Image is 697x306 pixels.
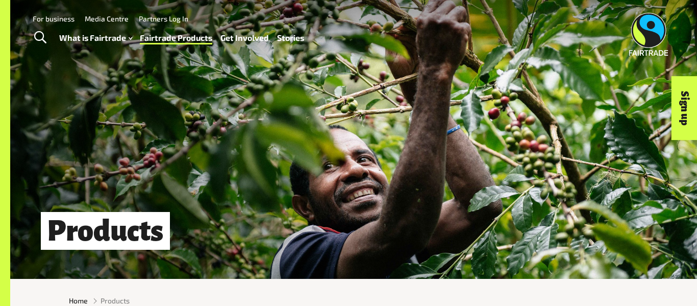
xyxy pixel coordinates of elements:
[28,25,53,51] a: Toggle Search
[629,13,668,56] img: Fairtrade Australia New Zealand logo
[140,31,212,45] a: Fairtrade Products
[69,295,88,306] a: Home
[277,31,304,45] a: Stories
[59,31,132,45] a: What is Fairtrade
[101,295,130,306] span: Products
[139,14,188,23] a: Partners Log In
[33,14,74,23] a: For business
[220,31,269,45] a: Get Involved
[85,14,129,23] a: Media Centre
[41,212,170,250] h1: Products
